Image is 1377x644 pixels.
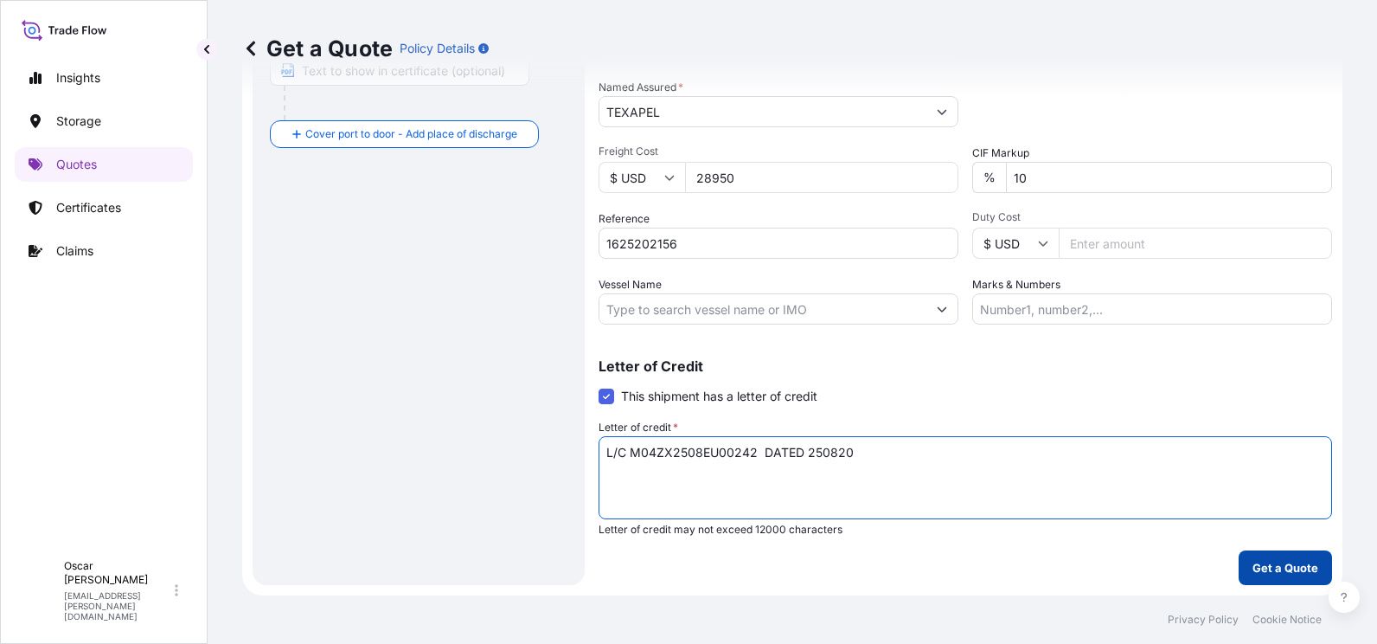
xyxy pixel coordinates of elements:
[972,276,1060,293] label: Marks & Numbers
[1239,551,1332,585] button: Get a Quote
[15,147,193,182] a: Quotes
[599,293,926,325] input: Type to search vessel name or IMO
[685,162,958,193] input: Enter amount
[34,582,46,599] span: O
[972,162,1006,193] div: %
[64,590,171,621] p: [EMAIL_ADDRESS][PERSON_NAME][DOMAIN_NAME]
[15,61,193,95] a: Insights
[599,419,678,436] label: Letter of credit
[305,126,517,143] span: Cover port to door - Add place of discharge
[1006,162,1332,193] input: Enter percentage
[56,199,121,216] p: Certificates
[242,35,393,62] p: Get a Quote
[599,210,650,228] label: Reference
[400,40,475,57] p: Policy Details
[972,145,1029,162] label: CIF Markup
[599,228,958,259] input: Your internal reference
[972,210,1332,224] span: Duty Cost
[64,559,171,587] p: Oscar [PERSON_NAME]
[15,104,193,138] a: Storage
[56,156,97,173] p: Quotes
[926,293,957,325] button: Show suggestions
[599,96,926,127] input: Full name
[599,523,1332,537] p: Letter of credit may not exceed 12000 characters
[15,190,193,225] a: Certificates
[599,276,662,293] label: Vessel Name
[15,234,193,268] a: Claims
[1252,613,1322,627] a: Cookie Notice
[621,388,817,405] span: This shipment has a letter of credit
[972,293,1332,325] input: Number1, number2,...
[926,96,957,127] button: Show suggestions
[56,69,100,87] p: Insights
[599,359,1332,373] p: Letter of Credit
[56,242,93,260] p: Claims
[1168,613,1239,627] a: Privacy Policy
[599,145,958,158] span: Freight Cost
[1252,559,1318,576] p: Get a Quote
[56,113,101,130] p: Storage
[270,120,539,148] button: Cover port to door - Add place of discharge
[1059,228,1332,259] input: Enter amount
